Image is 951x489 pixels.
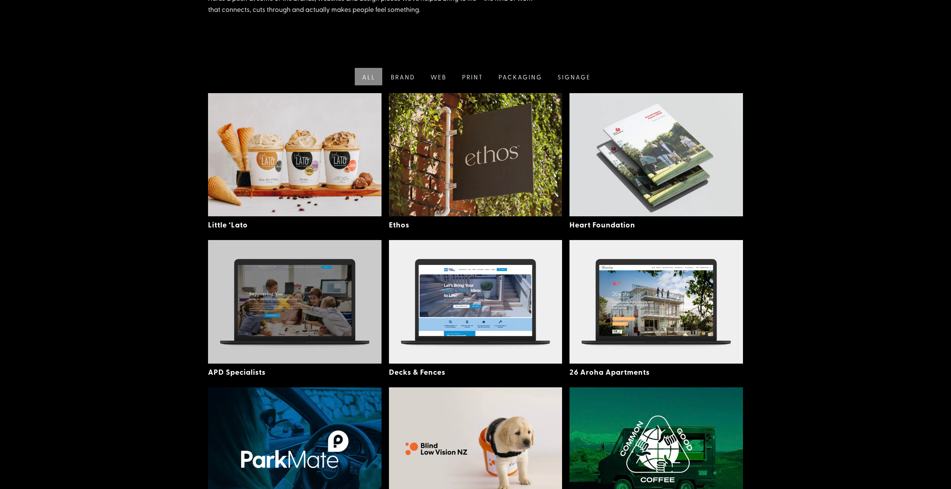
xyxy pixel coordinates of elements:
[389,219,409,230] a: Ethos
[569,219,635,230] a: Heart Foundation
[208,240,382,363] img: APD Specialists
[389,367,445,377] a: Decks & Fences
[389,240,562,363] img: Decks & Fences
[208,219,248,230] a: Little ‘Lato
[389,93,562,216] img: Ethos
[569,367,650,377] a: 26 Aroha Apartments
[454,68,490,85] a: Print
[549,68,598,85] a: Signage
[382,68,422,85] a: Brand
[490,68,549,85] a: Packaging
[208,367,266,377] a: APD Specialists
[422,68,454,85] a: Web
[208,93,382,216] img: Little ‘Lato
[353,68,382,85] a: All
[569,93,743,216] img: Heart Foundation
[569,240,743,363] img: 26 Aroha Apartments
